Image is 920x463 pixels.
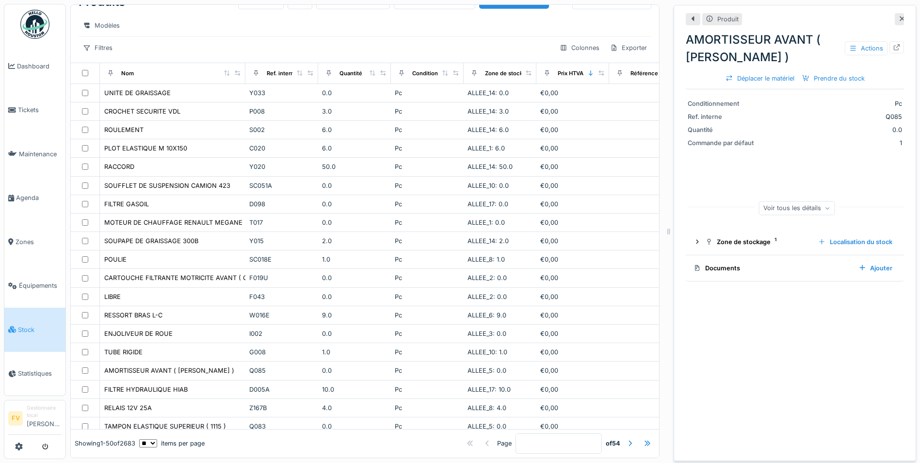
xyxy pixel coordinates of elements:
[468,293,507,300] span: ALLEE_2: 0.0
[395,311,460,320] div: Pc
[412,69,458,78] div: Conditionnement
[540,88,605,98] div: €0,00
[688,125,760,134] div: Quantité
[395,385,460,394] div: Pc
[845,41,888,55] div: Actions
[468,163,513,170] span: ALLEE_14: 50.0
[322,292,387,301] div: 0.0
[468,145,505,152] span: ALLEE_1: 6.0
[104,162,134,171] div: RACCORD
[690,233,900,251] summary: Zone de stockage1Localisation du stock
[249,181,314,190] div: SC051A
[322,236,387,246] div: 2.0
[395,144,460,153] div: Pc
[322,181,387,190] div: 0.0
[18,369,62,378] span: Statistiques
[688,138,760,148] div: Commande par défaut
[18,105,62,115] span: Tickets
[468,274,507,281] span: ALLEE_2: 0.0
[395,162,460,171] div: Pc
[104,347,143,357] div: TUBE RIGIDE
[468,423,506,430] span: ALLEE_5: 0.0
[249,329,314,338] div: I002
[104,385,188,394] div: FILTRE HYDRAULIQUE HIAB
[764,125,902,134] div: 0.0
[855,262,896,275] div: Ajouter
[249,366,314,375] div: Q085
[19,281,62,290] span: Équipements
[104,311,162,320] div: RESSORT BRAS L-C
[798,72,869,85] div: Prendre du stock
[249,236,314,246] div: Y015
[19,149,62,159] span: Maintenance
[540,311,605,320] div: €0,00
[694,264,851,273] div: Documents
[717,15,739,24] div: Produit
[540,199,605,209] div: €0,00
[249,347,314,357] div: G008
[249,144,314,153] div: C020
[468,200,508,208] span: ALLEE_17: 0.0
[249,422,314,431] div: Q083
[540,218,605,227] div: €0,00
[540,181,605,190] div: €0,00
[249,403,314,413] div: Z167B
[395,125,460,134] div: Pc
[468,330,506,337] span: ALLEE_3: 0.0
[322,422,387,431] div: 0.0
[322,347,387,357] div: 1.0
[395,366,460,375] div: Pc
[249,255,314,264] div: SC018E
[8,411,23,426] li: FV
[16,237,62,247] span: Zones
[79,18,124,33] div: Modèles
[540,255,605,264] div: €0,00
[249,292,314,301] div: F043
[322,199,387,209] div: 0.0
[4,308,65,352] a: Stock
[468,348,507,356] span: ALLEE_10: 1.0
[540,162,605,171] div: €0,00
[497,439,512,448] div: Page
[468,312,506,319] span: ALLEE_6: 9.0
[540,385,605,394] div: €0,00
[759,201,835,215] div: Voir tous les détails
[4,176,65,220] a: Agenda
[75,439,135,448] div: Showing 1 - 50 of 2683
[395,255,460,264] div: Pc
[814,235,896,248] div: Localisation du stock
[104,292,121,301] div: LIBRE
[606,439,620,448] strong: of 54
[690,259,900,277] summary: DocumentsAjouter
[395,329,460,338] div: Pc
[27,404,62,419] div: Gestionnaire local
[339,69,362,78] div: Quantité
[4,44,65,88] a: Dashboard
[540,403,605,413] div: €0,00
[322,255,387,264] div: 1.0
[395,403,460,413] div: Pc
[249,125,314,134] div: S002
[606,41,651,55] div: Exporter
[104,422,226,431] div: TAMPON ELASTIQUE SUPERIEUR ( 1115 )
[395,236,460,246] div: Pc
[16,193,62,202] span: Agenda
[322,403,387,413] div: 4.0
[558,69,583,78] div: Prix HTVA
[540,125,605,134] div: €0,00
[468,256,505,263] span: ALLEE_8: 1.0
[322,329,387,338] div: 0.0
[104,107,180,116] div: CROCHET SECURITE VDL
[104,218,242,227] div: MOTEUR DE CHAUFFAGE RENAULT MEGANE
[468,219,505,226] span: ALLEE_1: 0.0
[249,218,314,227] div: T017
[395,347,460,357] div: Pc
[322,144,387,153] div: 6.0
[395,273,460,282] div: Pc
[4,352,65,396] a: Statistiques
[249,88,314,98] div: Y033
[8,404,62,435] a: FV Gestionnaire local[PERSON_NAME]
[104,366,234,375] div: AMORTISSEUR AVANT ( [PERSON_NAME] )
[540,144,605,153] div: €0,00
[395,199,460,209] div: Pc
